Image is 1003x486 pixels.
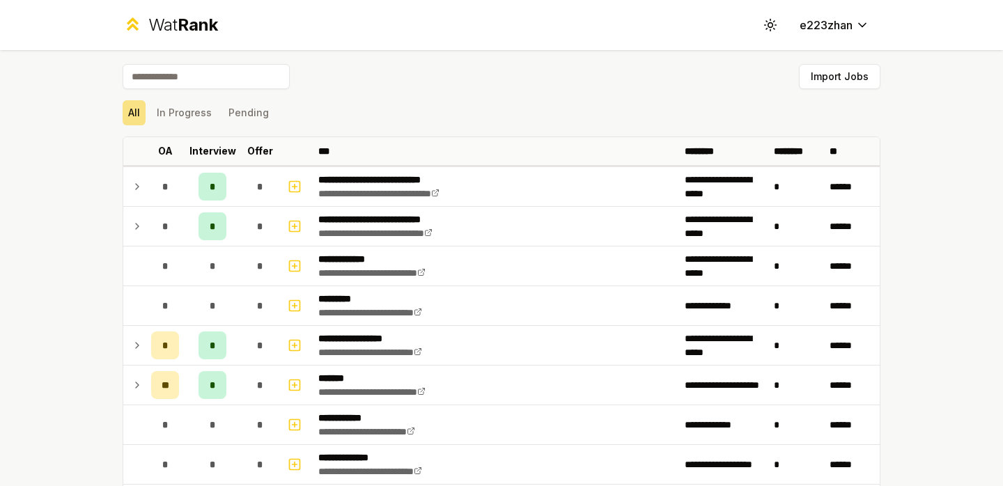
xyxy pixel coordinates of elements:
[247,144,273,158] p: Offer
[189,144,236,158] p: Interview
[151,100,217,125] button: In Progress
[158,144,173,158] p: OA
[800,17,853,33] span: e223zhan
[788,13,880,38] button: e223zhan
[799,64,880,89] button: Import Jobs
[178,15,218,35] span: Rank
[148,14,218,36] div: Wat
[223,100,274,125] button: Pending
[123,100,146,125] button: All
[123,14,218,36] a: WatRank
